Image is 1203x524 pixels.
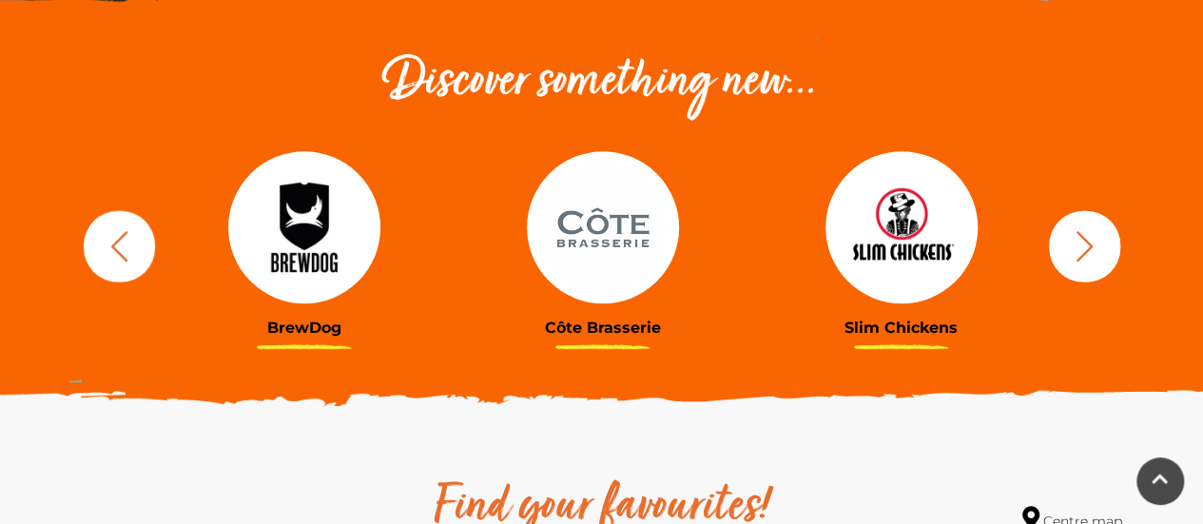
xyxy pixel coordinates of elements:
h2: Discover something new... [74,52,1130,113]
h3: BrewDog [169,319,439,337]
a: BrewDog [169,151,439,337]
a: Slim Chickens [766,151,1037,337]
h3: Côte Brasserie [468,319,738,337]
h3: Slim Chickens [766,319,1037,337]
a: Côte Brasserie [468,151,738,337]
